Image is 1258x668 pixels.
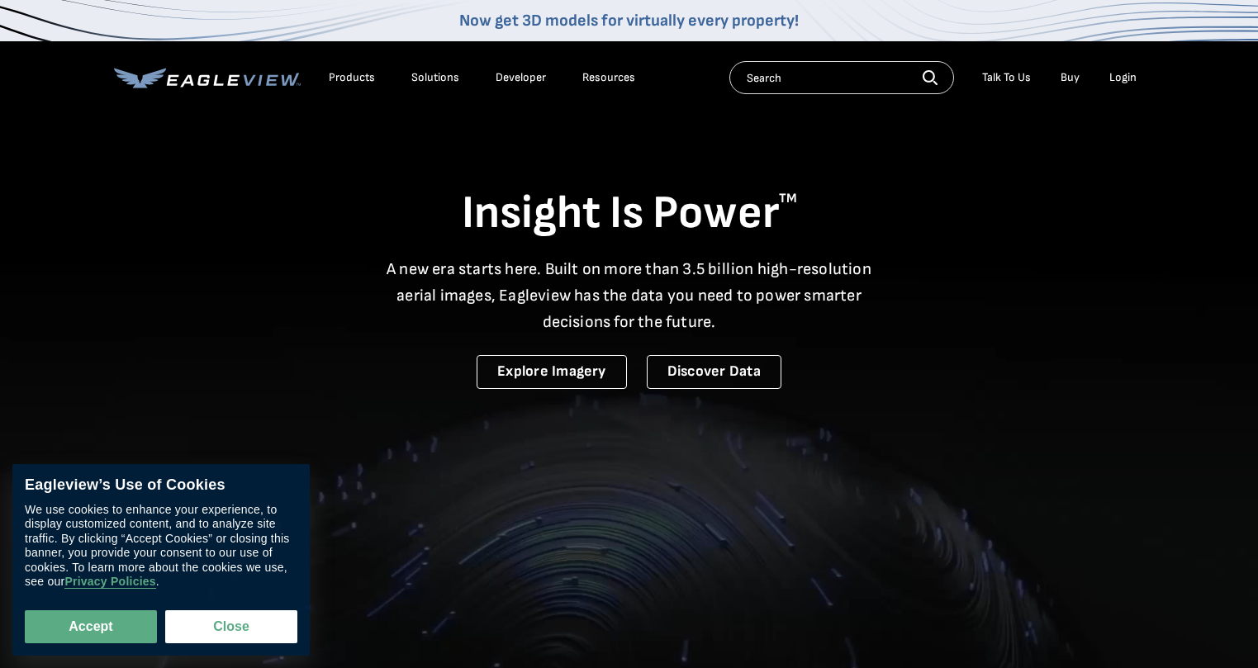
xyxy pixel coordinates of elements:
a: Buy [1061,70,1080,85]
div: Eagleview’s Use of Cookies [25,476,297,495]
div: Login [1109,70,1137,85]
button: Close [165,610,297,643]
div: Resources [582,70,635,85]
sup: TM [779,191,797,206]
h1: Insight Is Power [114,185,1145,243]
div: Solutions [411,70,459,85]
p: A new era starts here. Built on more than 3.5 billion high-resolution aerial images, Eagleview ha... [377,256,882,335]
a: Privacy Policies [64,576,155,590]
a: Explore Imagery [477,355,627,389]
a: Discover Data [647,355,781,389]
input: Search [729,61,954,94]
div: Products [329,70,375,85]
div: We use cookies to enhance your experience, to display customized content, and to analyze site tra... [25,503,297,590]
a: Now get 3D models for virtually every property! [459,11,799,31]
div: Talk To Us [982,70,1031,85]
a: Developer [496,70,546,85]
button: Accept [25,610,157,643]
